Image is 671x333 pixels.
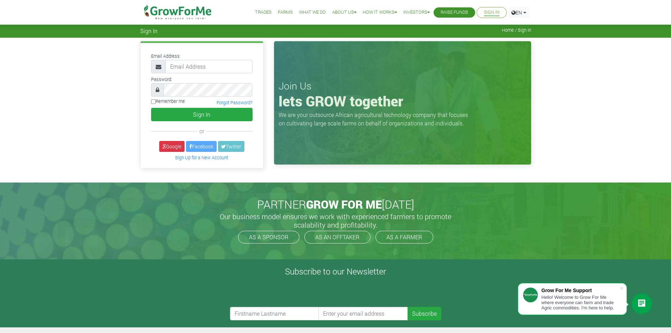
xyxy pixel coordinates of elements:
[541,288,620,293] div: Grow For Me Support
[304,231,371,243] a: AS AN OFFTAKER
[230,307,319,320] input: Firstname Lastname
[279,80,527,92] h3: Join Us
[212,212,459,229] h5: Our business model ensures we work with experienced farmers to promote scalability and profitabil...
[306,197,382,212] span: GROW FOR ME
[151,108,253,121] button: Sign In
[255,9,272,16] a: Trades
[175,155,228,160] a: Sign Up for a New Account
[541,295,620,310] div: Hello! Welcome to Grow For Me where everyone can farm and trade Agric commodities. I'm here to help.
[502,27,531,33] span: Home / Sign In
[140,27,157,34] span: Sign In
[279,93,527,110] h1: lets GROW together
[217,100,253,105] a: Forgot Password?
[9,266,662,277] h4: Subscribe to our Newsletter
[166,60,253,73] input: Email Address
[151,99,156,104] input: Remember me
[484,9,499,16] a: Sign In
[279,111,472,128] p: We are your outsource African agricultural technology company that focuses on cultivating large s...
[363,9,397,16] a: How it Works
[508,7,529,18] a: EN
[151,76,172,83] label: Password:
[441,9,468,16] a: Raise Funds
[318,307,408,320] input: Enter your email address
[403,9,430,16] a: Investors
[159,141,185,152] a: Google
[375,231,433,243] a: AS A FARMER
[238,231,299,243] a: AS A SPONSOR
[230,279,337,307] iframe: reCAPTCHA
[151,98,185,105] label: Remember me
[408,307,441,320] button: Subscribe
[151,53,181,60] label: Email Address:
[143,198,528,211] h2: PARTNER [DATE]
[332,9,356,16] a: About Us
[299,9,326,16] a: What We Do
[278,9,293,16] a: Farms
[151,127,253,135] div: or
